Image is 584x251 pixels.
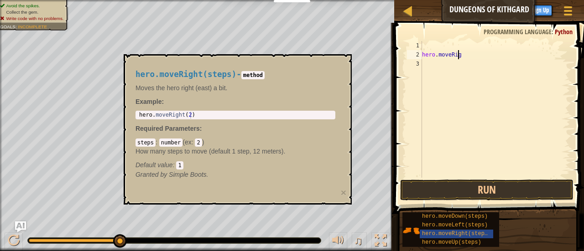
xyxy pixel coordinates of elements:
img: portrait.png [402,222,420,239]
button: Show game menu [557,2,579,23]
span: : [192,138,195,146]
span: hero.moveRight(steps) [422,231,491,237]
button: Ask AI [475,2,500,19]
span: Python [555,27,573,36]
div: 2 [407,50,422,59]
span: Hints [505,5,520,14]
button: ♫ [352,232,367,251]
strong: : [136,98,164,105]
span: Default value [136,161,173,169]
button: × [341,188,346,197]
span: Avoid the spikes. [6,3,40,8]
span: : [552,27,555,36]
p: How many steps to move (default 1 step, 12 meters). [136,147,335,156]
code: 2 [195,138,202,147]
span: : [16,24,18,29]
button: Sign Up [529,5,552,16]
h4: - [136,70,335,79]
div: 3 [407,59,422,68]
span: Write code with no problems. [6,16,63,21]
code: 1 [176,161,183,169]
code: steps [136,138,156,147]
code: number [159,138,182,147]
span: Example [136,98,162,105]
button: Run [400,179,574,200]
span: hero.moveRight(steps) [136,70,236,79]
button: Toggle fullscreen [371,232,390,251]
span: Granted by [136,171,169,178]
span: Collect the gem. [6,10,38,15]
span: : [173,161,177,169]
code: method [241,71,265,79]
span: hero.moveDown(steps) [422,213,488,220]
span: : [200,125,202,132]
div: ( ) [136,138,335,169]
p: Moves the hero right (east) a bit. [136,83,335,92]
span: Ask AI [480,5,495,14]
button: Ask AI [15,221,26,232]
span: hero.moveLeft(steps) [422,222,488,228]
span: ex [185,138,192,146]
span: Required Parameters [136,125,200,132]
span: ♫ [354,234,363,247]
span: : [156,138,159,146]
em: Simple Boots. [136,171,209,178]
button: Adjust volume [329,232,347,251]
span: hero.moveUp(steps) [422,239,481,246]
span: Programming language [484,27,552,36]
span: Incomplete [18,24,47,29]
button: Ctrl + P: Pause [5,232,23,251]
div: 1 [407,41,422,50]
